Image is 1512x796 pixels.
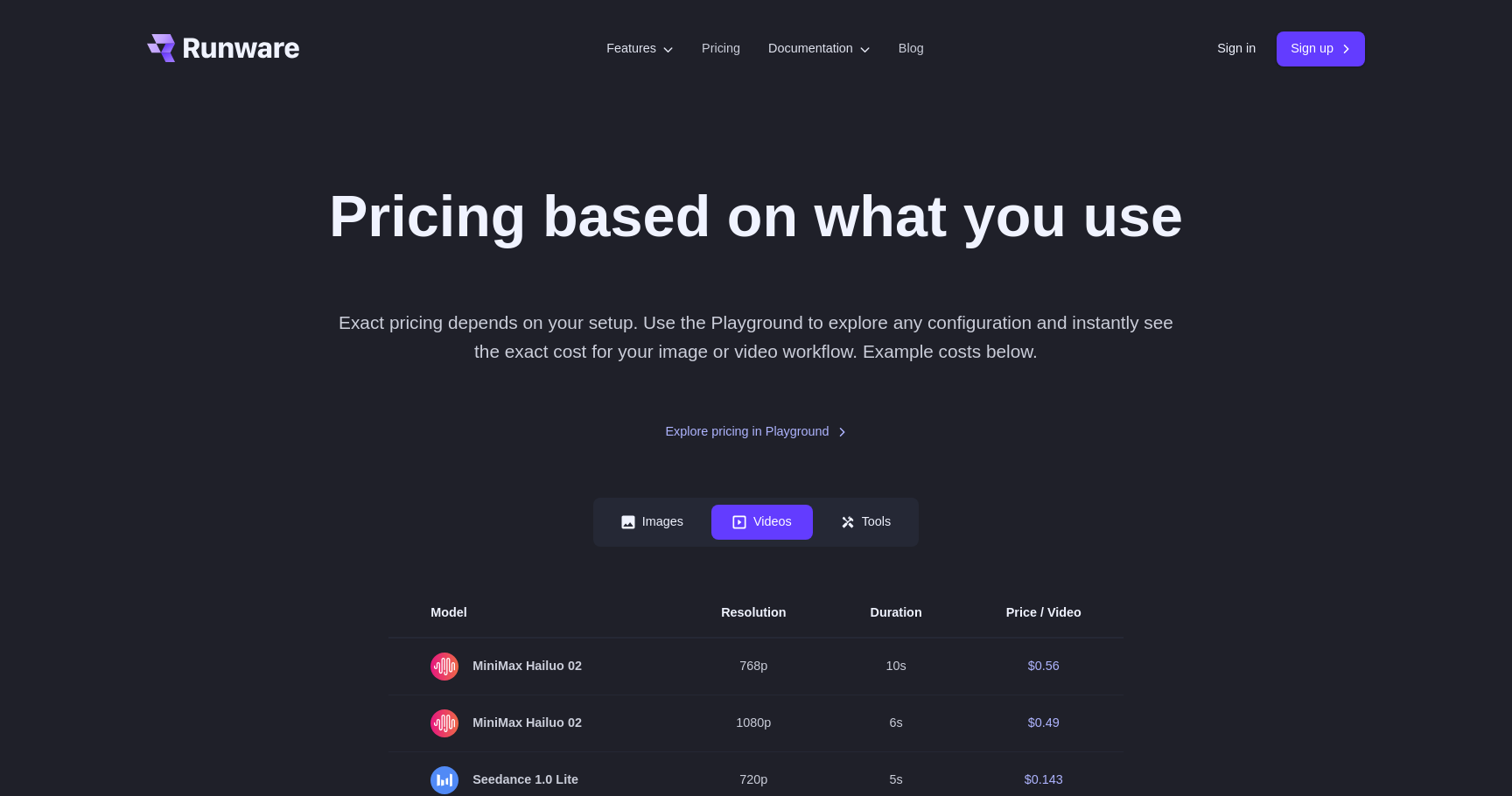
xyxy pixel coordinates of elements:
label: Features [606,38,674,59]
button: Images [600,505,704,539]
td: 768p [679,638,828,695]
span: Seedance 1.0 Lite [430,766,637,794]
td: 6s [829,695,964,751]
th: Price / Video [964,589,1123,638]
td: 1080p [679,695,828,751]
p: Exact pricing depends on your setup. Use the Playground to explore any configuration and instantl... [330,308,1182,367]
span: MiniMax Hailuo 02 [430,709,637,737]
a: Go to / [147,34,299,62]
button: Videos [711,505,813,539]
td: $0.49 [964,695,1123,751]
td: 10s [829,638,964,695]
th: Resolution [679,589,828,638]
a: Explore pricing in Playground [665,422,846,442]
label: Documentation [768,38,871,59]
th: Duration [829,589,964,638]
th: Model [388,589,679,638]
span: MiniMax Hailuo 02 [430,653,637,681]
h1: Pricing based on what you use [329,182,1183,252]
a: Pricing [702,38,740,59]
a: Sign up [1277,31,1365,66]
a: Sign in [1217,38,1256,59]
a: Blog [899,38,924,59]
button: Tools [820,505,913,539]
td: $0.56 [964,638,1123,695]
